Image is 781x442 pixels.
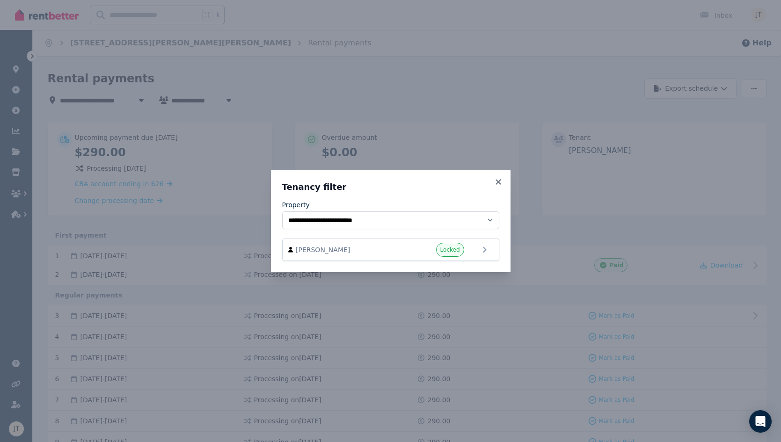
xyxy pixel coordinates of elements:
[282,239,499,261] a: [PERSON_NAME]Locked
[282,200,310,210] label: Property
[296,245,402,254] span: [PERSON_NAME]
[749,410,772,433] div: Open Intercom Messenger
[440,246,460,254] span: Locked
[282,181,499,193] h3: Tenancy filter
